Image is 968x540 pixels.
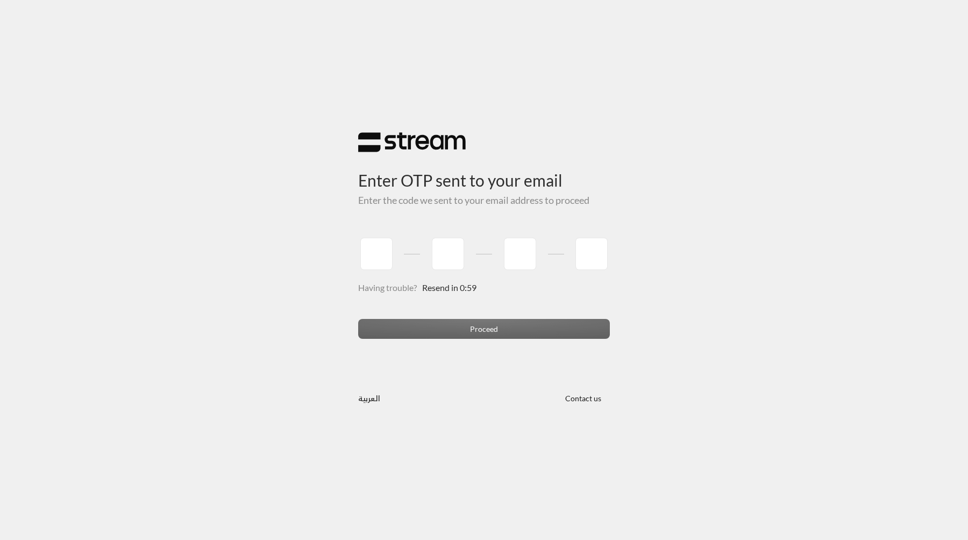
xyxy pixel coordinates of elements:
h3: Enter OTP sent to your email [358,153,610,190]
button: Contact us [556,388,610,408]
span: Having trouble? [358,282,417,293]
span: Resend in 0:59 [422,282,476,293]
a: العربية [358,388,380,408]
a: Contact us [556,394,610,403]
img: Stream Logo [358,132,466,153]
h5: Enter the code we sent to your email address to proceed [358,195,610,207]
